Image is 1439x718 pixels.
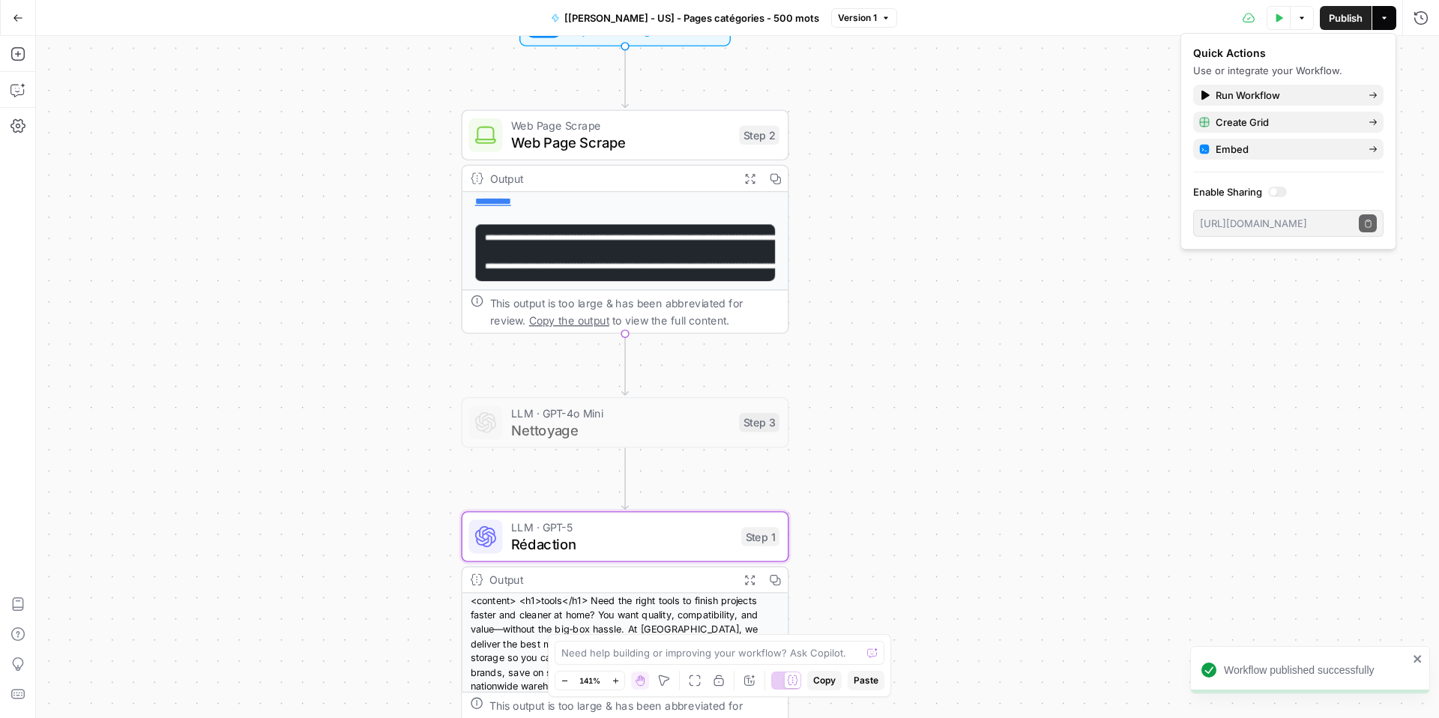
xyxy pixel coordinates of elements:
g: Edge from start to step_2 [622,46,628,108]
span: LLM · GPT-4o Mini [511,405,731,422]
button: close [1413,653,1423,665]
span: Copy [813,674,836,687]
g: Edge from step_2 to step_3 [622,334,628,395]
button: Paste [848,671,884,690]
div: Quick Actions [1193,46,1384,61]
button: Version 1 [831,8,897,28]
label: Enable Sharing [1193,184,1384,199]
span: Embed [1216,142,1357,157]
div: Step 1 [741,527,779,546]
span: Input Settings [569,18,674,39]
g: Edge from step_3 to step_1 [622,448,628,510]
div: Workflow published successfully [1224,663,1408,678]
span: Use or integrate your Workflow. [1193,64,1342,76]
button: [[PERSON_NAME] - US] - Pages catégories - 500 mots [542,6,828,30]
span: 141% [579,675,600,687]
span: [[PERSON_NAME] - US] - Pages catégories - 500 mots [564,10,819,25]
span: Web Page Scrape [511,117,731,134]
span: Copy the output [529,314,609,327]
div: This output is too large & has been abbreviated for review. to view the full content. [490,295,779,328]
span: Nettoyage [511,420,731,441]
div: Step 3 [739,413,779,432]
span: LLM · GPT-5 [511,519,733,536]
span: Paste [854,674,878,687]
span: Rédaction [511,534,733,555]
button: Copy [807,671,842,690]
div: LLM · GPT-4o MiniNettoyageStep 3 [461,397,788,448]
div: Step 2 [739,126,779,145]
span: Create Grid [1216,115,1357,130]
div: Output [490,170,731,187]
span: Version 1 [838,11,877,25]
span: Publish [1329,10,1363,25]
span: Web Page Scrape [511,132,731,153]
button: Publish [1320,6,1372,30]
span: Run Workflow [1216,88,1357,103]
div: Output [490,572,731,589]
